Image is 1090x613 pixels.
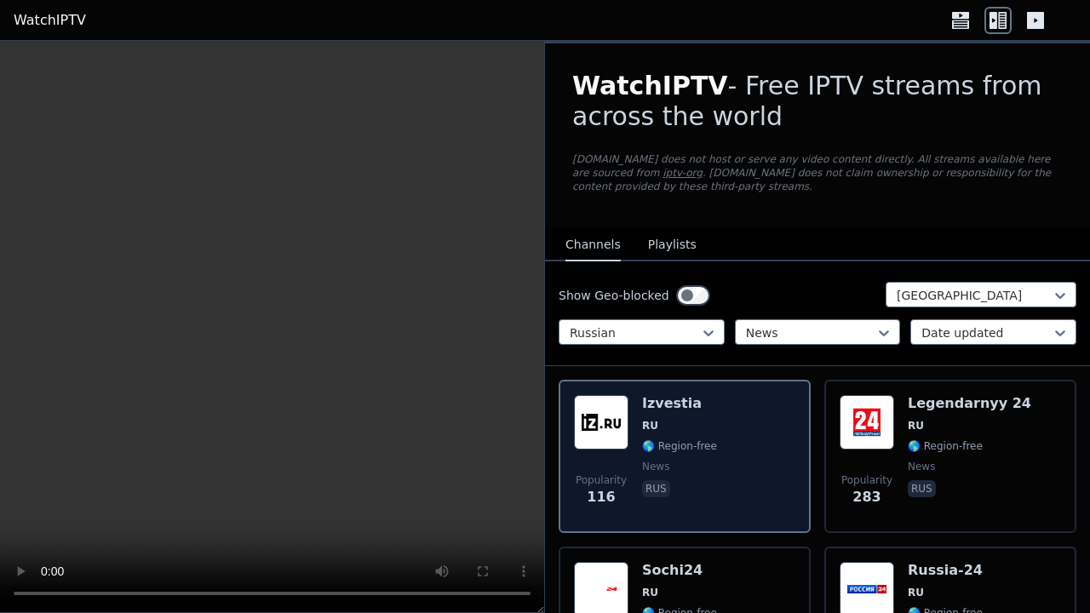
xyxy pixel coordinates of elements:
[565,229,621,261] button: Channels
[908,480,936,497] p: rus
[840,395,894,450] img: Legendarnyy 24
[642,480,670,497] p: rus
[908,460,935,473] span: news
[587,487,615,507] span: 116
[908,586,924,599] span: RU
[642,586,658,599] span: RU
[852,487,881,507] span: 283
[559,287,669,304] label: Show Geo-blocked
[576,473,627,487] span: Popularity
[841,473,892,487] span: Popularity
[648,229,697,261] button: Playlists
[572,71,728,100] span: WatchIPTV
[663,167,703,179] a: iptv-org
[908,419,924,433] span: RU
[642,439,717,453] span: 🌎 Region-free
[642,562,718,579] h6: Sochi24
[572,71,1063,132] h1: - Free IPTV streams from across the world
[574,395,628,450] img: Izvestia
[908,439,983,453] span: 🌎 Region-free
[572,152,1063,193] p: [DOMAIN_NAME] does not host or serve any video content directly. All streams available here are s...
[908,562,983,579] h6: Russia-24
[642,419,658,433] span: RU
[14,10,86,31] a: WatchIPTV
[642,395,717,412] h6: Izvestia
[908,395,1031,412] h6: Legendarnyy 24
[642,460,669,473] span: news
